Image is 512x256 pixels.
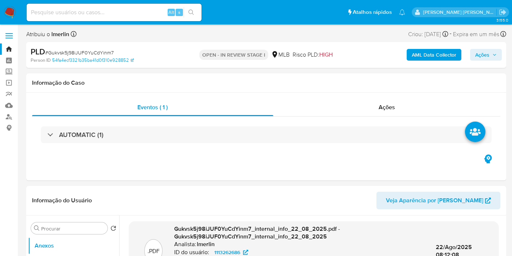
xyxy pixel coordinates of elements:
[137,103,168,111] span: Eventos ( 1 )
[379,103,395,111] span: Ações
[31,57,51,64] b: Person ID
[27,8,202,17] input: Pesquise usuários ou casos...
[470,49,502,61] button: Ações
[45,49,114,56] span: # Gukvsk5j98iJUF0YuCdYinm7
[271,51,290,59] div: MLB
[41,225,105,232] input: Procurar
[28,237,119,255] button: Anexos
[32,197,92,204] h1: Informação do Usuário
[31,46,45,57] b: PLD
[52,57,134,64] a: 54fa4ecf3321b35ba41d0f310e928852
[376,192,500,209] button: Veja Aparência por [PERSON_NAME]
[319,50,333,59] span: HIGH
[174,241,196,248] p: Analista:
[407,49,461,61] button: AML Data Collector
[475,49,489,61] span: Ações
[408,29,448,39] div: Criou: [DATE]
[353,8,392,16] span: Atalhos rápidos
[453,30,499,38] span: Expira em um mês
[41,126,492,143] div: AUTOMATIC (1)
[148,247,160,255] p: .PDF
[110,225,116,233] button: Retornar ao pedido padrão
[174,225,340,241] span: Gukvsk5j98iJUF0YuCdYinm7_internal_info_22_08_2025.pdf - Gukvsk5j98iJUF0YuCdYinm7_internal_info_22...
[412,49,456,61] b: AML Data Collector
[423,9,497,16] p: leticia.merlin@mercadolivre.com
[184,7,199,18] button: search-icon
[293,51,333,59] span: Risco PLD:
[178,9,180,16] span: s
[59,131,103,139] h3: AUTOMATIC (1)
[199,50,268,60] p: OPEN - IN REVIEW STAGE I
[399,9,405,15] a: Notificações
[174,249,209,256] p: ID do usuário:
[26,30,69,38] span: Atribuiu o
[386,192,483,209] span: Veja Aparência por [PERSON_NAME]
[197,241,215,248] h6: lmerlin
[32,79,500,87] h1: Informação do Caso
[168,9,174,16] span: Alt
[499,8,507,16] a: Sair
[34,225,40,231] button: Procurar
[450,29,452,39] span: -
[50,30,69,38] b: lmerlin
